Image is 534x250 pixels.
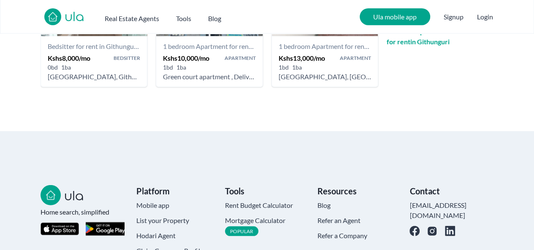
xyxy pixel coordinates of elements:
a: Hodari Agent [136,231,217,241]
a: 1 bedroom Apartment for rent in [GEOGRAPHIC_DATA] - Kshs 10,000/mo - Deliverance [DEMOGRAPHIC_DAT... [156,36,262,87]
h6: 1 ba [176,63,186,72]
span: Signup [444,8,464,25]
h5: 1 bedroom Apartment for rent in Githunguri - Kshs 13,000/mo - ACK St Monica Parish Utawala, Nairo... [279,72,371,82]
span: Popular [225,226,258,236]
a: ula [64,189,84,204]
h5: Kshs 13,000 /mo [279,53,325,63]
a: See more apartments and houses for rentin Githunguri [387,27,493,47]
a: [EMAIL_ADDRESS][DOMAIN_NAME] [409,200,493,220]
h5: Kshs 8,000 /mo [48,53,90,63]
h5: 1 bedroom Apartment for rent in Githunguri - Kshs 10,000/mo - Deliverance Church Utawala, Nairobi... [163,72,255,82]
h2: Real Estate Agents [105,13,159,24]
h4: Hodari Agent [136,231,176,241]
button: Tools [176,10,191,24]
h3: Contact [409,185,493,197]
h6: 0 bd [48,63,58,72]
img: Ula Android App [86,219,124,239]
span: Home search, simplified [41,207,125,217]
h5: Kshs 10,000 /mo [163,53,209,63]
a: ula [65,10,84,25]
h6: 1 bd [163,63,173,72]
h6: 1 ba [61,63,71,72]
h4: 1 bedroom Apartment for rent in Githunguri - Kshs 13,000/mo - ACK St Monica Parish Utawala, Nairo... [279,41,371,51]
h4: 1 bedroom Apartment for rent in Githunguri - Kshs 10,000/mo - Deliverance Church Utawala, Nairobi... [163,41,255,51]
h5: Bedsitter for rent in Githunguri - Kshs 8,000/mo - Lexo Energy Utawala Station, Nairobi, Kenya, N... [48,72,140,82]
h5: Apartment [340,55,371,62]
h3: Tools [225,185,309,197]
h2: Tools [176,13,191,24]
h3: Resources [317,185,401,197]
h4: Bedsitter for rent in Githunguri - Kshs 8,000/mo - Lexo Energy Utawala Station, Nairobi, Kenya, N... [48,41,140,51]
h6: 1 bd [279,63,289,72]
a: Mortgage CalculatorPopular [225,215,309,236]
a: Rent Budget Calculator [225,200,309,210]
h5: Apartment [225,55,256,62]
h3: See more apartments and houses for rent in Githunguri [387,27,493,47]
a: List your Property [136,215,217,226]
a: 1 bedroom Apartment for rent in [GEOGRAPHIC_DATA] - Kshs 13,000/mo - ACK [GEOGRAPHIC_DATA][PERSON... [272,36,378,87]
a: Refer a Company [317,231,401,241]
h2: Blog [208,13,221,24]
a: Mobile app [136,200,217,210]
h5: Bedsitter [114,55,140,62]
h3: Platform [136,185,217,197]
a: Bedsitter for rent in Githunguri - Kshs 8,000/mo - Lexo Energy [GEOGRAPHIC_DATA], [GEOGRAPHIC_DAT... [41,36,147,87]
a: Ula mobile app [360,8,430,25]
button: Login [477,12,493,22]
h6: 1 ba [292,63,302,72]
a: Blog [317,200,401,210]
img: Ula iOS App [41,219,79,239]
a: Blog [208,10,221,24]
a: Refer an Agent [317,215,401,226]
button: Real Estate Agents [105,10,159,24]
h4: Mortgage Calculator [225,215,309,226]
nav: Main [105,10,238,24]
